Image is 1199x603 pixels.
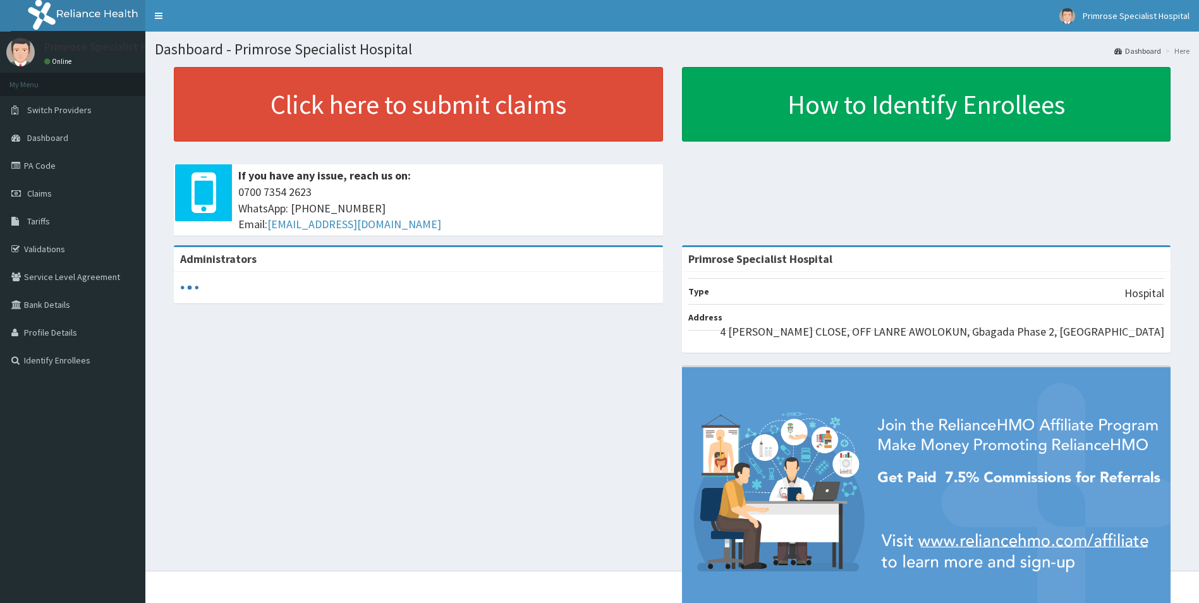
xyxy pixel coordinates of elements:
[238,184,657,233] span: 0700 7354 2623 WhatsApp: [PHONE_NUMBER] Email:
[682,67,1171,142] a: How to Identify Enrollees
[1124,285,1164,301] p: Hospital
[27,104,92,116] span: Switch Providers
[238,168,411,183] b: If you have any issue, reach us on:
[688,252,832,266] strong: Primrose Specialist Hospital
[267,217,441,231] a: [EMAIL_ADDRESS][DOMAIN_NAME]
[1114,46,1161,56] a: Dashboard
[27,188,52,199] span: Claims
[180,252,257,266] b: Administrators
[155,41,1190,58] h1: Dashboard - Primrose Specialist Hospital
[174,67,663,142] a: Click here to submit claims
[27,216,50,227] span: Tariffs
[1162,46,1190,56] li: Here
[1083,10,1190,21] span: Primrose Specialist Hospital
[720,324,1164,340] p: 4 [PERSON_NAME] CLOSE, OFF LANRE AWOLOKUN, Gbagada Phase 2, [GEOGRAPHIC_DATA]
[27,132,68,143] span: Dashboard
[44,41,183,52] p: Primrose Specialist Hospital
[688,286,709,297] b: Type
[44,57,75,66] a: Online
[6,38,35,66] img: User Image
[1059,8,1075,24] img: User Image
[688,312,722,323] b: Address
[180,278,199,297] svg: audio-loading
